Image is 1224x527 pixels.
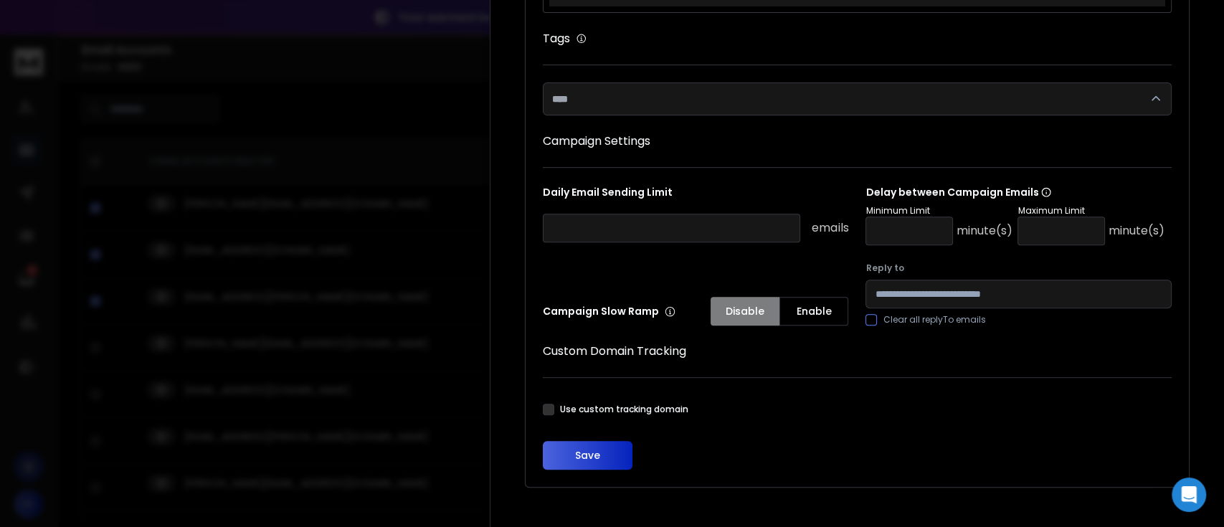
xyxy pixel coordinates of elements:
[543,30,570,47] h1: Tags
[956,222,1012,239] p: minute(s)
[1108,222,1164,239] p: minute(s)
[543,304,675,318] p: Campaign Slow Ramp
[883,314,985,326] label: Clear all replyTo emails
[711,297,779,326] button: Disable
[865,262,1172,274] label: Reply to
[543,133,1172,150] h1: Campaign Settings
[865,205,1012,217] p: Minimum Limit
[865,185,1164,199] p: Delay between Campaign Emails
[543,185,849,205] p: Daily Email Sending Limit
[1017,205,1164,217] p: Maximum Limit
[560,404,688,415] label: Use custom tracking domain
[1172,478,1206,512] div: Open Intercom Messenger
[812,219,848,237] p: emails
[543,441,632,470] button: Save
[779,297,848,326] button: Enable
[543,343,1172,360] h1: Custom Domain Tracking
